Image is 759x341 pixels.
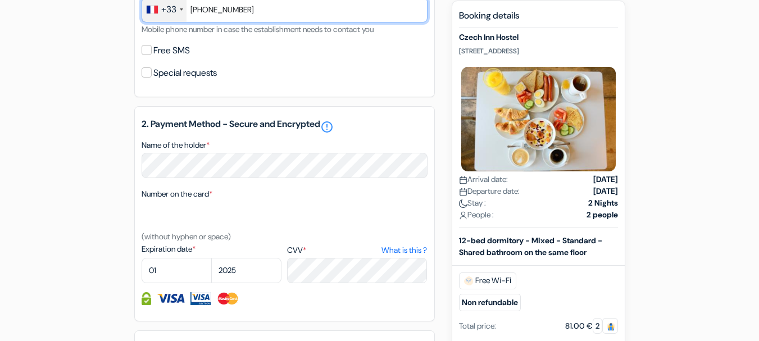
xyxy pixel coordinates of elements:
[459,199,467,207] img: moon.svg
[475,275,511,285] font: Free Wi-Fi
[142,118,320,130] font: 2. Payment Method - Secure and Encrypted
[161,3,176,16] div: +33
[142,140,206,150] font: Name of the holder
[142,292,151,305] img: Fully encrypted and secure credit card information
[142,244,192,254] font: Expiration date
[381,244,427,256] a: What is this ?
[462,297,518,307] font: Non refundable
[142,231,231,242] font: (without hyphen or space)
[153,67,217,79] font: Special requests
[153,44,190,56] font: Free SMS
[216,292,239,305] img: MasterCard
[157,292,185,305] img: Visa
[587,209,618,219] font: 2 people
[593,185,618,195] font: [DATE]
[467,197,486,207] font: Stay :
[459,175,467,184] img: calendar.svg
[459,32,519,42] font: Czech Inn Hostel
[464,276,473,285] img: free_wifi.svg
[190,292,211,305] img: Visa Electron
[459,10,519,21] font: Booking details
[588,197,618,207] font: 2 Nights
[459,320,496,330] font: Total price:
[287,245,303,255] font: CVV
[593,174,618,184] font: [DATE]
[320,120,334,134] font: error_outline
[142,24,374,34] font: Mobile phone number in case the establishment needs to contact you
[467,174,508,184] font: Arrival date:
[607,322,615,330] img: guest.svg
[320,116,334,134] a: error_outline
[459,47,519,56] font: [STREET_ADDRESS]
[467,209,494,219] font: People :
[381,245,427,255] font: What is this ?
[596,320,599,330] font: 2
[467,185,520,195] font: Departure date:
[459,211,467,219] img: user_icon.svg
[459,235,602,257] font: 12-bed dormitory - Mixed - Standard - Shared bathroom on the same floor
[565,320,593,330] font: 81.00 €
[142,189,209,199] font: Number on the card
[459,187,467,195] img: calendar.svg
